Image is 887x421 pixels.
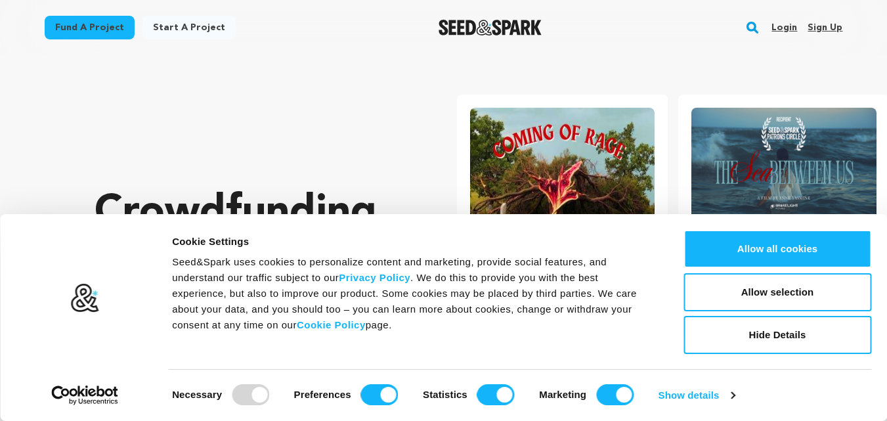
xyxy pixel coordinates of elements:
[439,20,542,35] img: Seed&Spark Logo Dark Mode
[70,283,100,313] img: logo
[683,316,871,354] button: Hide Details
[171,379,172,380] legend: Consent Selection
[28,386,142,405] a: Usercentrics Cookiebot - opens in a new window
[691,108,876,234] img: The Sea Between Us image
[172,389,222,400] strong: Necessary
[771,17,797,38] a: Login
[659,386,735,405] a: Show details
[539,389,586,400] strong: Marketing
[439,20,542,35] a: Seed&Spark Homepage
[142,16,236,39] a: Start a project
[683,273,871,311] button: Allow selection
[339,272,410,283] a: Privacy Policy
[808,17,842,38] a: Sign up
[423,389,467,400] strong: Statistics
[95,187,404,345] p: Crowdfunding that .
[45,16,135,39] a: Fund a project
[172,234,654,250] div: Cookie Settings
[297,319,366,330] a: Cookie Policy
[683,230,871,268] button: Allow all cookies
[294,389,351,400] strong: Preferences
[172,254,654,333] div: Seed&Spark uses cookies to personalize content and marketing, provide social features, and unders...
[470,108,655,234] img: Coming of Rage image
